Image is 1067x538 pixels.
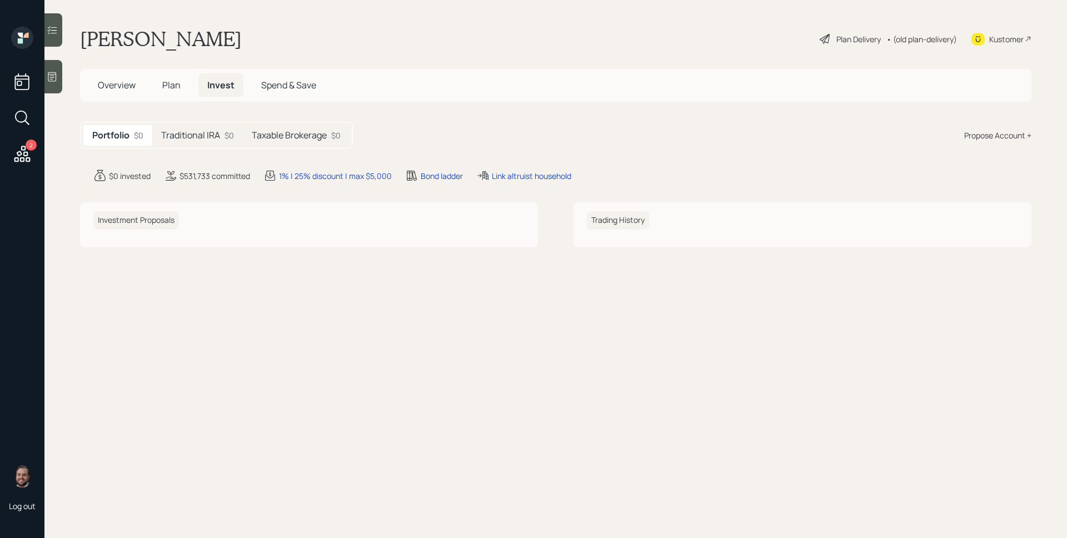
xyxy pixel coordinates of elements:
[836,33,881,45] div: Plan Delivery
[134,129,143,141] div: $0
[492,170,571,182] div: Link altruist household
[98,79,136,91] span: Overview
[9,501,36,511] div: Log out
[964,129,1031,141] div: Propose Account +
[587,211,649,230] h6: Trading History
[207,79,235,91] span: Invest
[162,79,181,91] span: Plan
[421,170,463,182] div: Bond ladder
[886,33,957,45] div: • (old plan-delivery)
[225,129,234,141] div: $0
[92,130,129,141] h5: Portfolio
[279,170,392,182] div: 1% | 25% discount | max $5,000
[93,211,179,230] h6: Investment Proposals
[26,140,37,151] div: 2
[180,170,250,182] div: $531,733 committed
[80,27,242,51] h1: [PERSON_NAME]
[331,129,341,141] div: $0
[11,465,33,487] img: james-distasi-headshot.png
[252,130,327,141] h5: Taxable Brokerage
[261,79,316,91] span: Spend & Save
[989,33,1024,45] div: Kustomer
[109,170,151,182] div: $0 invested
[161,130,220,141] h5: Traditional IRA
